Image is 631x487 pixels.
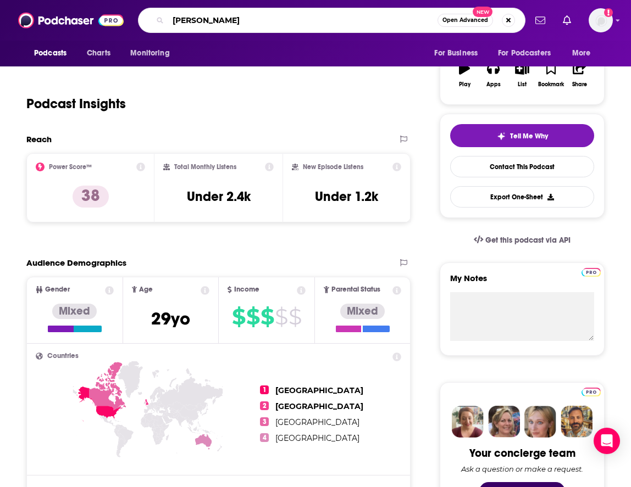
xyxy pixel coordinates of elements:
span: $ [275,308,287,326]
h3: Under 2.4k [187,188,251,205]
div: Mixed [52,304,97,319]
span: Charts [87,46,110,61]
button: Bookmark [536,55,565,94]
button: Show profile menu [589,8,613,32]
span: Income [234,286,259,293]
button: open menu [123,43,184,64]
div: Play [459,81,471,88]
span: 1 [260,385,269,394]
div: Ask a question or make a request. [461,464,583,473]
span: Countries [47,352,79,360]
div: Mixed [340,304,385,319]
span: More [572,46,591,61]
div: Search podcasts, credits, & more... [138,8,525,33]
button: tell me why sparkleTell Me Why [450,124,594,147]
img: Jules Profile [524,406,556,438]
button: Apps [479,55,507,94]
a: Get this podcast via API [465,227,579,254]
span: Parental Status [331,286,380,293]
span: [GEOGRAPHIC_DATA] [275,385,363,395]
span: 3 [260,417,269,426]
button: Open AdvancedNew [438,14,493,27]
img: Jon Profile [561,406,593,438]
div: Apps [486,81,501,88]
span: 4 [260,433,269,442]
h2: Reach [26,134,52,144]
img: Podchaser Pro [582,268,601,277]
img: User Profile [589,8,613,32]
span: New [473,7,492,17]
span: Monitoring [130,46,169,61]
p: 38 [73,186,109,208]
img: Podchaser Pro [582,388,601,396]
a: Charts [80,43,117,64]
span: $ [261,308,274,326]
button: open menu [564,43,605,64]
button: open menu [26,43,81,64]
span: 2 [260,401,269,410]
div: List [518,81,527,88]
span: 29 yo [151,308,190,329]
span: $ [246,308,259,326]
img: Barbara Profile [488,406,520,438]
button: Share [566,55,594,94]
h2: Total Monthly Listens [174,163,236,171]
button: open menu [491,43,567,64]
span: Open Advanced [442,18,488,23]
span: $ [232,308,245,326]
span: [GEOGRAPHIC_DATA] [275,433,359,443]
div: Share [572,81,587,88]
span: Logged in as mresewehr [589,8,613,32]
span: Podcasts [34,46,67,61]
h1: Podcast Insights [26,96,126,112]
span: For Podcasters [498,46,551,61]
h2: Power Score™ [49,163,92,171]
button: Export One-Sheet [450,186,594,208]
button: List [508,55,536,94]
h3: Under 1.2k [315,188,378,205]
img: tell me why sparkle [497,132,506,141]
label: My Notes [450,273,594,292]
div: Open Intercom Messenger [594,428,620,454]
span: Get this podcast via API [485,236,571,245]
input: Search podcasts, credits, & more... [168,12,438,29]
a: Contact This Podcast [450,156,594,177]
a: Pro website [582,386,601,396]
div: Bookmark [538,81,564,88]
span: Tell Me Why [510,132,548,141]
a: Show notifications dropdown [558,11,575,30]
span: For Business [434,46,478,61]
span: [GEOGRAPHIC_DATA] [275,401,363,411]
span: $ [289,308,301,326]
a: Show notifications dropdown [531,11,550,30]
svg: Add a profile image [604,8,613,17]
h2: New Episode Listens [303,163,363,171]
a: Pro website [582,266,601,277]
span: Gender [45,286,70,293]
h2: Audience Demographics [26,258,126,268]
button: Play [450,55,479,94]
span: Age [139,286,153,293]
div: Your concierge team [469,446,575,460]
button: open menu [427,43,491,64]
img: Sydney Profile [452,406,484,438]
img: Podchaser - Follow, Share and Rate Podcasts [18,10,124,31]
span: [GEOGRAPHIC_DATA] [275,417,359,427]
